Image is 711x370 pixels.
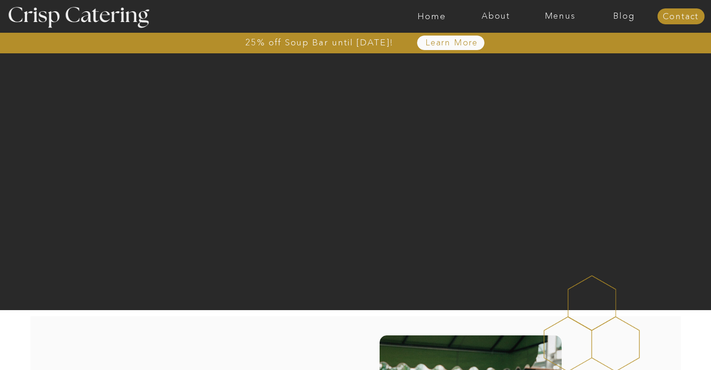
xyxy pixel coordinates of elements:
[400,12,464,21] a: Home
[404,38,500,48] a: Learn More
[528,12,592,21] a: Menus
[657,12,704,22] a: Contact
[464,12,528,21] a: About
[212,38,427,47] a: 25% off Soup Bar until [DATE]!
[592,12,656,21] a: Blog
